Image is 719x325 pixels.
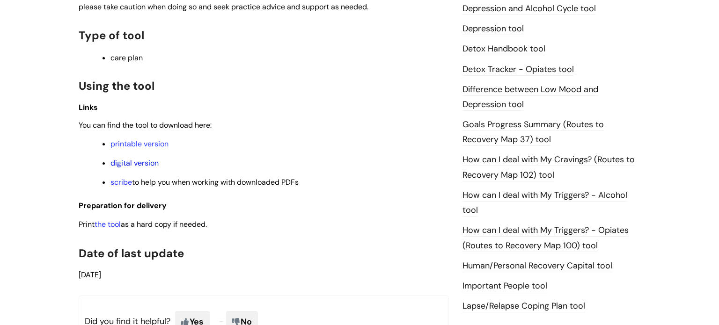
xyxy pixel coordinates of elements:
a: Important People tool [462,280,547,292]
a: scribe [110,177,132,187]
span: You can find the tool to download here: [79,120,212,130]
a: printable version [110,139,169,149]
span: Using the tool [79,79,154,93]
a: Detox Handbook tool [462,43,545,55]
a: Depression tool [462,23,524,35]
span: [DATE] [79,270,101,280]
a: Human/Personal Recovery Capital tool [462,260,612,272]
a: How can I deal with My Triggers? - Opiates (Routes to Recovery Map 100) tool [462,224,629,252]
span: to help you when working with downloaded PDFs [110,177,299,187]
a: How can I deal with My Triggers? - Alcohol tool [462,189,627,217]
a: Goals Progress Summary (Routes to Recovery Map 37) tool [462,119,604,146]
a: Difference between Low Mood and Depression tool [462,84,598,111]
span: care plan [110,53,143,63]
span: Date of last update [79,246,184,260]
a: digital version [110,158,159,168]
span: Type of tool [79,28,144,43]
a: How can I deal with My Cravings? (Routes to Recovery Map 102) tool [462,154,635,181]
span: Links [79,102,98,112]
a: Detox Tracker - Opiates tool [462,64,574,76]
a: the tool [95,219,121,229]
a: Depression and Alcohol Cycle tool [462,3,596,15]
span: Preparation for delivery [79,201,167,210]
a: Lapse/Relapse Coping Plan tool [462,300,585,312]
span: Print as a hard copy if needed. [79,219,207,229]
